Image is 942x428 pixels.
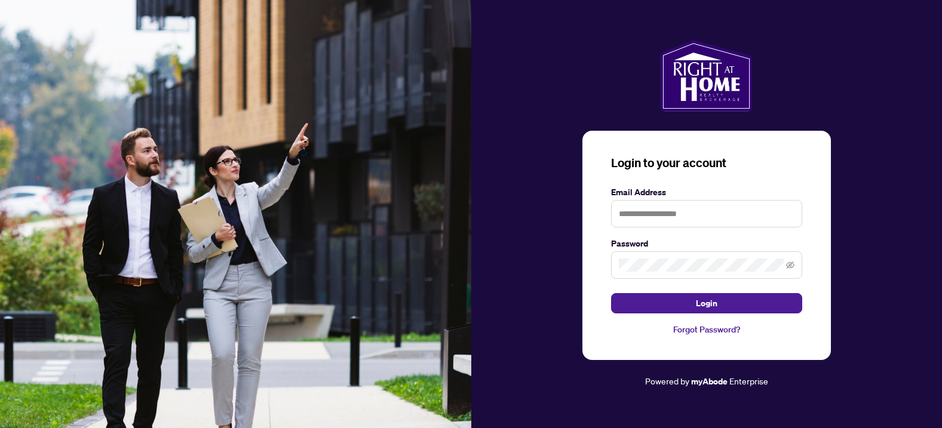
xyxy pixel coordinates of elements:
[611,293,802,313] button: Login
[611,237,802,250] label: Password
[660,40,753,112] img: ma-logo
[691,375,728,388] a: myAbode
[786,261,794,269] span: eye-invisible
[611,323,802,336] a: Forgot Password?
[645,375,689,386] span: Powered by
[611,186,802,199] label: Email Address
[696,294,717,313] span: Login
[729,375,768,386] span: Enterprise
[611,155,802,171] h3: Login to your account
